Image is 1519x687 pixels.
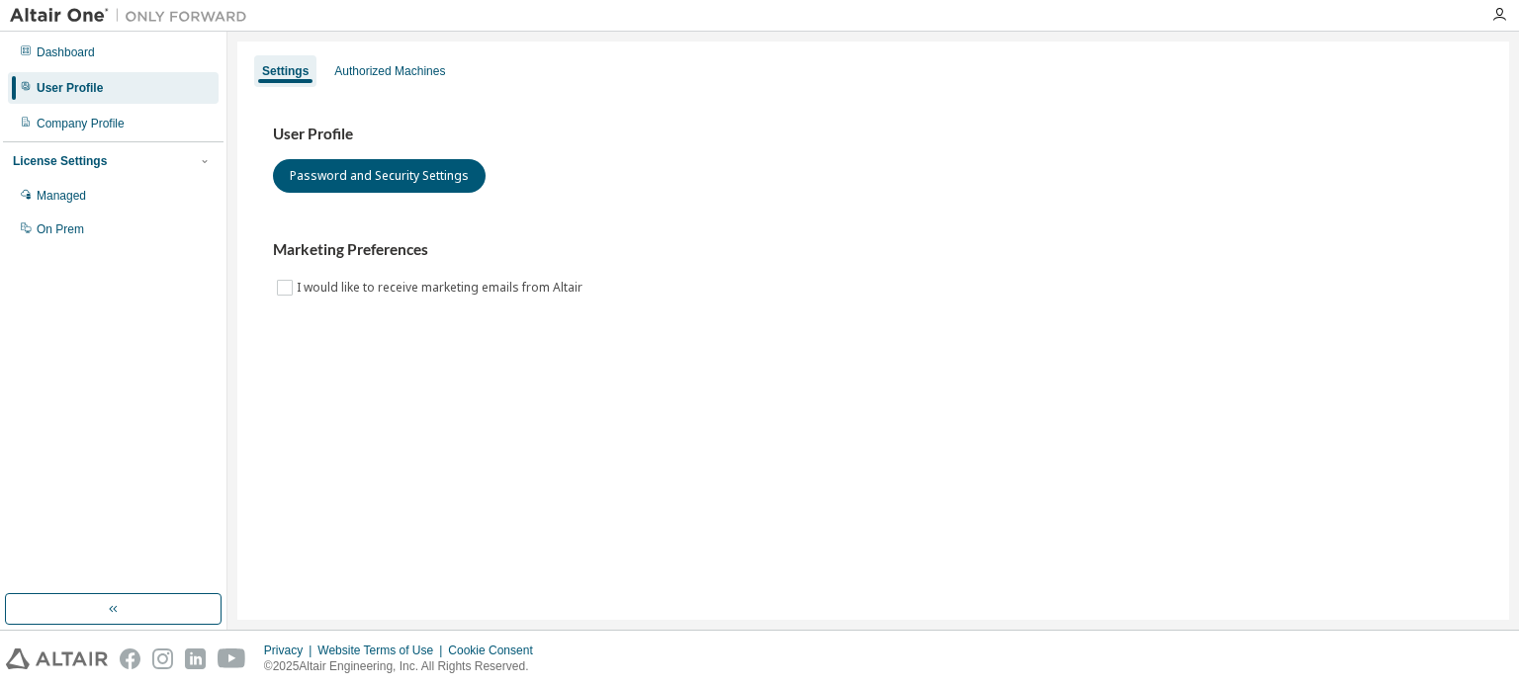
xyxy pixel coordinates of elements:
[152,648,173,669] img: instagram.svg
[37,44,95,60] div: Dashboard
[6,648,108,669] img: altair_logo.svg
[37,116,125,131] div: Company Profile
[273,125,1474,144] h3: User Profile
[334,63,445,79] div: Authorized Machines
[262,63,309,79] div: Settings
[297,276,586,300] label: I would like to receive marketing emails from Altair
[317,643,448,658] div: Website Terms of Use
[264,643,317,658] div: Privacy
[37,80,103,96] div: User Profile
[273,159,486,193] button: Password and Security Settings
[10,6,257,26] img: Altair One
[37,188,86,204] div: Managed
[264,658,545,675] p: © 2025 Altair Engineering, Inc. All Rights Reserved.
[273,240,1474,260] h3: Marketing Preferences
[120,648,140,669] img: facebook.svg
[13,153,107,169] div: License Settings
[448,643,544,658] div: Cookie Consent
[185,648,206,669] img: linkedin.svg
[218,648,246,669] img: youtube.svg
[37,221,84,237] div: On Prem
